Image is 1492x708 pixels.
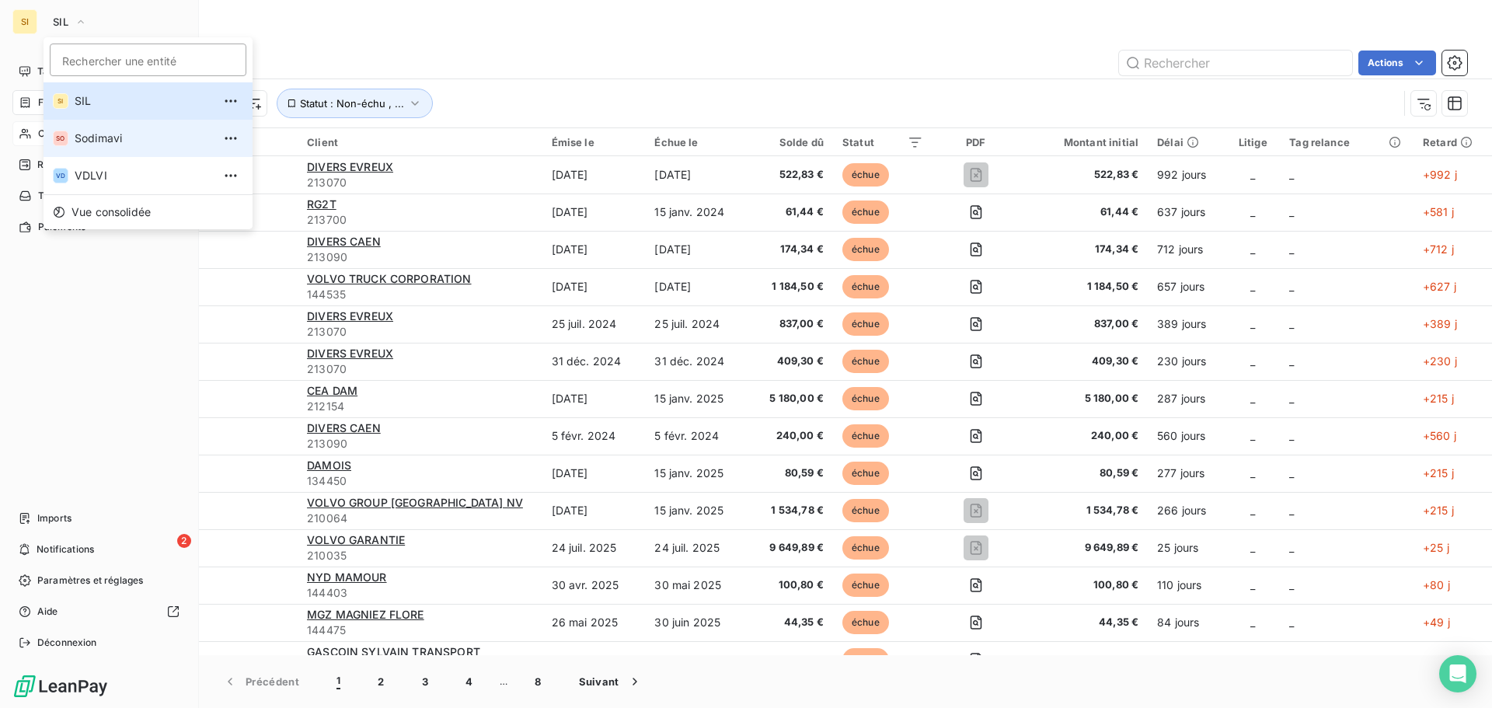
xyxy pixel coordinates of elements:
[307,136,532,148] div: Client
[1289,653,1294,666] span: _
[12,568,186,593] a: Paramètres et réglages
[403,665,447,698] button: 3
[307,533,405,546] span: VOLVO GARANTIE
[842,462,889,485] span: échue
[1250,205,1255,218] span: _
[842,387,889,410] span: échue
[307,175,532,190] span: 213070
[1029,167,1139,183] span: 522,83 €
[1029,503,1139,518] span: 1 534,78 €
[1250,168,1255,181] span: _
[758,279,824,295] span: 1 184,50 €
[1148,305,1225,343] td: 389 jours
[38,127,69,141] span: Clients
[842,163,889,187] span: échue
[307,421,381,434] span: DIVERS CAEN
[1029,428,1139,444] span: 240,00 €
[645,305,748,343] td: 25 juil. 2024
[1250,616,1255,629] span: _
[645,231,748,268] td: [DATE]
[307,473,532,489] span: 134450
[758,577,824,593] span: 100,80 €
[1250,392,1255,405] span: _
[645,343,748,380] td: 31 déc. 2024
[1148,604,1225,641] td: 84 jours
[542,567,646,604] td: 30 avr. 2025
[645,417,748,455] td: 5 févr. 2024
[542,156,646,194] td: [DATE]
[645,529,748,567] td: 24 juil. 2025
[542,380,646,417] td: [DATE]
[318,665,359,698] button: 1
[645,604,748,641] td: 30 juin 2025
[542,231,646,268] td: [DATE]
[842,275,889,298] span: échue
[542,417,646,455] td: 5 févr. 2024
[758,428,824,444] span: 240,00 €
[1423,653,1450,666] span: +49 j
[542,529,646,567] td: 24 juil. 2025
[307,548,532,563] span: 210035
[542,194,646,231] td: [DATE]
[1423,616,1450,629] span: +49 j
[842,201,889,224] span: échue
[1148,380,1225,417] td: 287 jours
[842,611,889,634] span: échue
[38,220,85,234] span: Paiements
[75,131,212,146] span: Sodimavi
[645,268,748,305] td: [DATE]
[1250,429,1255,442] span: _
[1423,504,1454,517] span: +215 j
[1235,136,1271,148] div: Litige
[542,604,646,641] td: 26 mai 2025
[38,96,78,110] span: Factures
[842,499,889,522] span: échue
[1423,317,1457,330] span: +389 j
[1250,653,1255,666] span: _
[758,540,824,556] span: 9 649,89 €
[1148,194,1225,231] td: 637 jours
[542,641,646,678] td: 27 mai 2025
[1029,466,1139,481] span: 80,59 €
[12,9,37,34] div: SI
[37,158,78,172] span: Relances
[842,238,889,261] span: échue
[542,455,646,492] td: [DATE]
[542,305,646,343] td: 25 juil. 2024
[1029,354,1139,369] span: 409,30 €
[37,574,143,588] span: Paramètres et réglages
[53,16,68,28] span: SIL
[1029,615,1139,630] span: 44,35 €
[1423,136,1483,148] div: Retard
[359,665,403,698] button: 2
[1289,168,1294,181] span: _
[277,89,433,118] button: Statut : Non-échu , ...
[842,536,889,560] span: échue
[758,615,824,630] span: 44,35 €
[1250,504,1255,517] span: _
[1029,316,1139,332] span: 837,00 €
[1289,578,1294,591] span: _
[1289,616,1294,629] span: _
[560,665,661,698] button: Suivant
[12,599,186,624] a: Aide
[75,168,212,183] span: VDLVI
[1423,429,1456,442] span: +560 j
[1250,317,1255,330] span: _
[542,343,646,380] td: 31 déc. 2024
[204,665,318,698] button: Précédent
[53,168,68,183] div: VD
[1157,136,1216,148] div: Délai
[1029,204,1139,220] span: 61,44 €
[38,189,71,203] span: Tâches
[645,492,748,529] td: 15 janv. 2025
[1423,541,1449,554] span: +25 j
[1289,280,1294,293] span: _
[1148,156,1225,194] td: 992 jours
[12,506,186,531] a: Imports
[758,466,824,481] span: 80,59 €
[1289,317,1294,330] span: _
[1423,578,1450,591] span: +80 j
[758,391,824,406] span: 5 180,00 €
[542,268,646,305] td: [DATE]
